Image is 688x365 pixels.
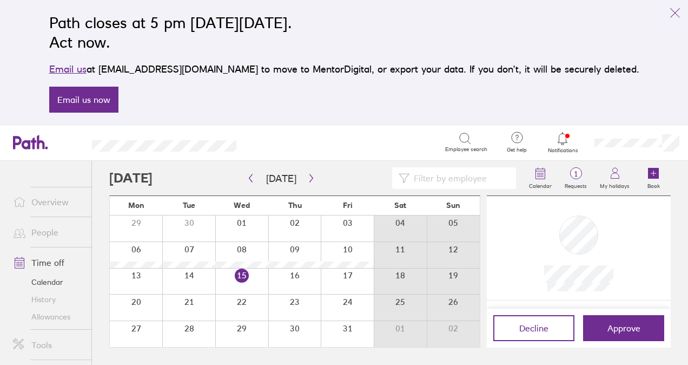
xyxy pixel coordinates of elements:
a: Calendar [522,161,558,195]
p: at [EMAIL_ADDRESS][DOMAIN_NAME] to move to MentorDigital, or export your data. If you don’t, it w... [49,62,639,77]
span: Employee search [445,146,487,153]
a: Email us [49,63,87,75]
a: Email us now [49,87,118,113]
span: Fri [343,201,353,210]
span: 1 [558,170,593,178]
label: Calendar [522,180,558,190]
span: Wed [234,201,250,210]
label: Requests [558,180,593,190]
a: Calendar [4,273,91,291]
a: 1Requests [558,161,593,195]
span: Decline [519,323,548,333]
span: Thu [288,201,302,210]
a: Book [636,161,671,195]
input: Filter by employee [409,168,510,188]
span: Get help [499,147,534,153]
span: Sat [394,201,406,210]
div: Search [266,137,293,147]
a: Allowances [4,308,91,325]
span: Mon [128,201,144,210]
span: Tue [183,201,195,210]
label: Book [641,180,666,190]
a: Time off [4,252,91,273]
span: Approve [607,323,640,333]
button: Approve [583,315,664,341]
a: Notifications [545,131,580,154]
button: Decline [493,315,574,341]
a: Overview [4,191,91,213]
a: Tools [4,334,91,356]
a: My holidays [593,161,636,195]
span: Sun [446,201,460,210]
label: My holidays [593,180,636,190]
a: History [4,291,91,308]
span: Notifications [545,147,580,154]
button: [DATE] [257,170,305,187]
a: People [4,221,91,243]
h2: Path closes at 5 pm [DATE][DATE]. Act now. [49,13,639,52]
